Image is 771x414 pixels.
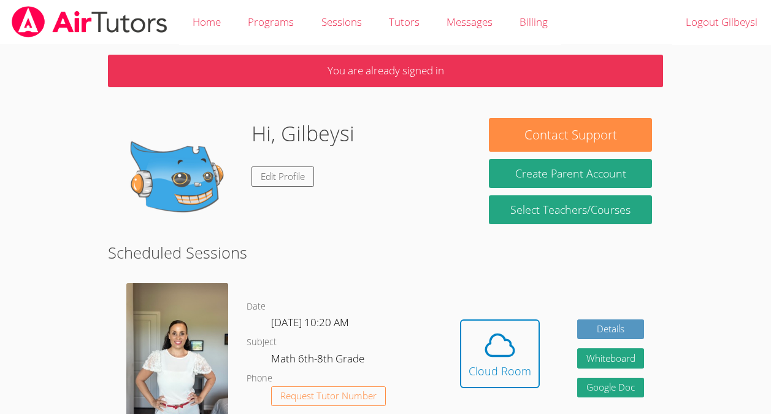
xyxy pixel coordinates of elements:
[280,391,377,400] span: Request Tutor Number
[119,118,242,241] img: default.png
[577,378,645,398] a: Google Doc
[489,159,651,188] button: Create Parent Account
[251,118,355,149] h1: Hi, Gilbeysi
[108,241,663,264] h2: Scheduled Sessions
[271,315,349,329] span: [DATE] 10:20 AM
[460,319,540,388] button: Cloud Room
[10,6,169,37] img: airtutors_banner-c4298cdbf04f3fff15de1276eac7730deb9818008684d7c2e4769d2f7ddbe033.png
[251,166,314,187] a: Edit Profile
[247,299,266,314] dt: Date
[247,335,277,350] dt: Subject
[447,15,493,29] span: Messages
[271,386,386,407] button: Request Tutor Number
[469,362,531,380] div: Cloud Room
[108,55,663,87] p: You are already signed in
[247,371,272,386] dt: Phone
[489,118,651,152] button: Contact Support
[271,350,367,371] dd: Math 6th-8th Grade
[577,319,645,340] a: Details
[489,195,651,224] a: Select Teachers/Courses
[577,348,645,369] button: Whiteboard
